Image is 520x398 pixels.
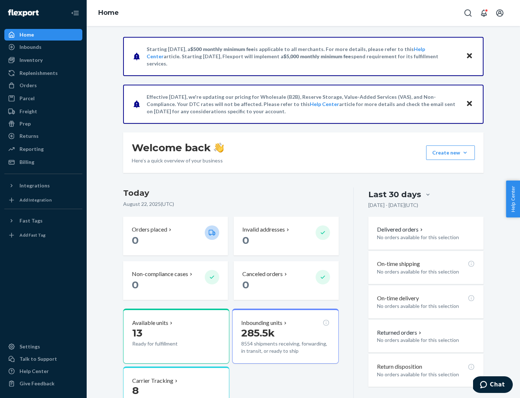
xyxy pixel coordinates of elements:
span: 0 [132,234,139,246]
div: Returns [19,132,39,140]
button: Open account menu [493,6,507,20]
button: Orders placed 0 [123,217,228,255]
span: $5,000 monthly minimum fee [283,53,351,59]
div: Parcel [19,95,35,102]
p: 8554 shipments receiving, forwarding, in transit, or ready to ship [241,340,329,355]
button: Integrations [4,180,82,191]
button: Fast Tags [4,215,82,226]
a: Help Center [4,365,82,377]
p: Starting [DATE], a is applicable to all merchants. For more details, please refer to this article... [147,46,459,67]
a: Freight [4,106,82,117]
h1: Welcome back [132,141,224,154]
p: On-time shipping [377,260,420,268]
iframe: Opens a widget where you can chat to one of our agents [473,376,513,394]
button: Open Search Box [461,6,475,20]
div: Fast Tags [19,217,43,224]
ol: breadcrumbs [92,3,125,24]
p: Effective [DATE], we're updating our pricing for Wholesale (B2B), Reserve Storage, Value-Added Se... [147,93,459,115]
img: hand-wave emoji [214,143,224,153]
button: Create new [426,145,475,160]
button: Delivered orders [377,225,424,234]
button: Close [465,51,474,62]
h3: Today [123,187,339,199]
a: Reporting [4,143,82,155]
p: Return disposition [377,363,422,371]
div: Freight [19,108,37,115]
button: Returned orders [377,329,423,337]
div: Orders [19,82,37,89]
button: Help Center [506,181,520,217]
button: Canceled orders 0 [234,261,338,300]
button: Available units13Ready for fulfillment [123,309,229,364]
div: Talk to Support [19,355,57,363]
a: Add Fast Tag [4,229,82,241]
div: Home [19,31,34,38]
p: No orders available for this selection [377,336,475,344]
p: On-time delivery [377,294,419,302]
div: Settings [19,343,40,350]
span: $500 monthly minimum fee [190,46,254,52]
a: Replenishments [4,67,82,79]
a: Home [98,9,119,17]
div: Reporting [19,145,44,153]
button: Close [465,99,474,109]
p: No orders available for this selection [377,268,475,275]
div: Inventory [19,56,43,64]
span: 0 [242,279,249,291]
span: 8 [132,384,139,397]
p: Orders placed [132,225,167,234]
p: Invalid addresses [242,225,285,234]
a: Settings [4,341,82,352]
p: Non-compliance cases [132,270,188,278]
p: No orders available for this selection [377,302,475,310]
a: Prep [4,118,82,130]
p: Available units [132,319,168,327]
p: Ready for fulfillment [132,340,199,347]
a: Add Integration [4,194,82,206]
div: Replenishments [19,69,58,77]
div: Inbounds [19,43,42,51]
div: Billing [19,158,34,166]
p: Carrier Tracking [132,377,173,385]
a: Help Center [310,101,339,107]
div: Prep [19,120,31,127]
div: Give Feedback [19,380,55,387]
p: Inbounding units [241,319,282,327]
a: Orders [4,80,82,91]
p: August 22, 2025 ( UTC ) [123,200,339,208]
div: Integrations [19,182,50,189]
button: Open notifications [477,6,491,20]
p: No orders available for this selection [377,234,475,241]
div: Last 30 days [368,189,421,200]
div: Add Integration [19,197,52,203]
button: Non-compliance cases 0 [123,261,228,300]
p: No orders available for this selection [377,371,475,378]
div: Add Fast Tag [19,232,45,238]
span: 13 [132,327,142,339]
p: Canceled orders [242,270,283,278]
a: Billing [4,156,82,168]
a: Parcel [4,93,82,104]
button: Give Feedback [4,378,82,389]
a: Inbounds [4,41,82,53]
a: Inventory [4,54,82,66]
button: Close Navigation [68,6,82,20]
button: Invalid addresses 0 [234,217,338,255]
p: [DATE] - [DATE] ( UTC ) [368,202,418,209]
a: Returns [4,130,82,142]
span: 285.5k [241,327,275,339]
a: Home [4,29,82,41]
button: Talk to Support [4,353,82,365]
p: Here’s a quick overview of your business [132,157,224,164]
span: 0 [132,279,139,291]
button: Inbounding units285.5k8554 shipments receiving, forwarding, in transit, or ready to ship [232,309,338,364]
img: Flexport logo [8,9,39,17]
span: 0 [242,234,249,246]
div: Help Center [19,368,49,375]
